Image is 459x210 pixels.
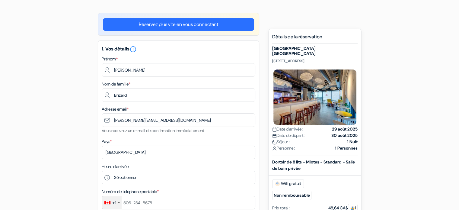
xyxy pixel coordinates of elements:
[112,199,116,206] div: +1
[272,46,358,56] h5: [GEOGRAPHIC_DATA] [GEOGRAPHIC_DATA]
[272,191,311,200] small: Non remboursable
[103,18,254,31] a: Réservez plus vite en vous connectant
[102,56,118,62] label: Prénom
[275,181,280,186] img: free_wifi.svg
[272,159,355,171] b: Dortoir de 8 lits - Mixtes - Standard - Salle de bain privée
[129,46,137,53] i: error_outline
[272,145,295,151] span: Personne :
[102,81,130,87] label: Nom de famille
[102,63,255,77] input: Entrez votre prénom
[102,189,159,195] label: Numéro de telephone portable
[272,127,277,132] img: calendar.svg
[272,139,290,145] span: Séjour :
[272,140,277,144] img: moon.svg
[272,126,303,132] span: Date d'arrivée :
[102,128,204,133] small: Vous recevrez un e-mail de confirmation immédiatement
[272,132,305,139] span: Date de départ :
[332,126,358,132] strong: 29 août 2025
[102,113,255,127] input: Entrer adresse e-mail
[102,196,122,209] div: Canada: +1
[331,132,358,139] strong: 30 août 2025
[272,59,358,63] p: [STREET_ADDRESS]
[102,138,112,145] label: Pays
[102,88,255,102] input: Entrer le nom de famille
[102,196,255,209] input: 506-234-5678
[335,145,358,151] strong: 1 Personnes
[347,139,358,145] strong: 1 Nuit
[129,46,137,52] a: error_outline
[272,34,358,44] h5: Détails de la réservation
[102,106,129,112] label: Adresse email
[102,46,255,53] h5: 1. Vos détails
[102,163,129,170] label: Heure d'arrivée
[272,179,304,188] span: Wifi gratuit
[272,134,277,138] img: calendar.svg
[272,146,277,151] img: user_icon.svg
